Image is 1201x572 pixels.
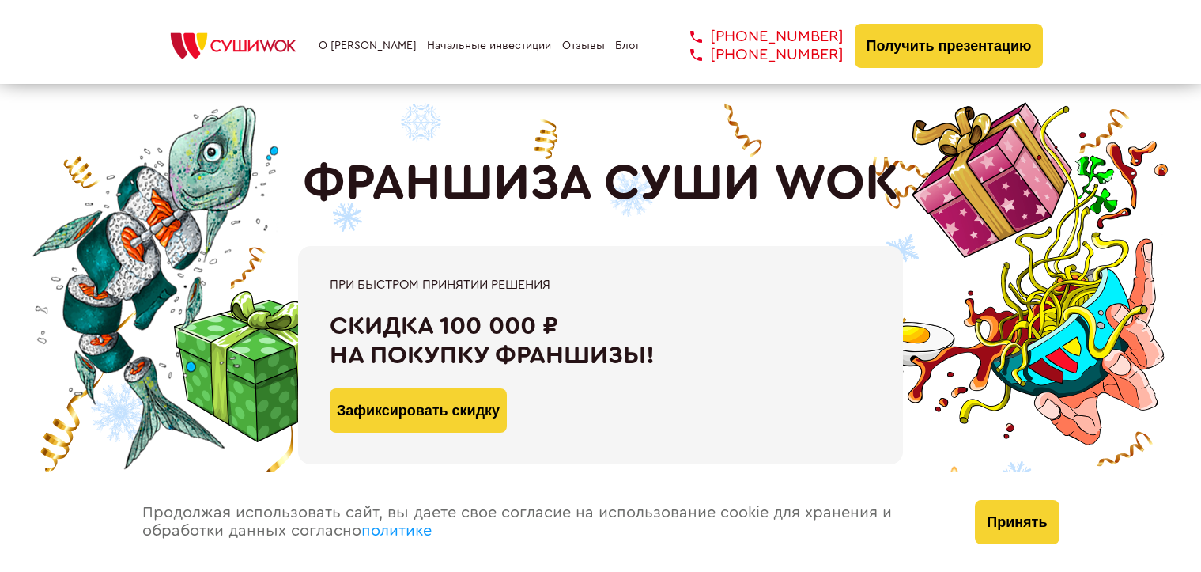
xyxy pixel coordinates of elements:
button: Принять [975,500,1059,544]
h1: ФРАНШИЗА СУШИ WOK [303,154,899,213]
div: При быстром принятии решения [330,278,871,292]
a: О [PERSON_NAME] [319,40,417,52]
button: Получить презентацию [855,24,1044,68]
a: Начальные инвестиции [427,40,551,52]
a: Отзывы [562,40,605,52]
button: Зафиксировать скидку [330,388,507,433]
img: СУШИWOK [158,28,308,63]
div: Продолжая использовать сайт, вы даете свое согласие на использование cookie для хранения и обрабо... [127,472,960,572]
a: Блог [615,40,640,52]
div: Скидка 100 000 ₽ на покупку франшизы! [330,312,871,370]
a: политике [361,523,432,539]
a: [PHONE_NUMBER] [667,46,844,64]
a: [PHONE_NUMBER] [667,28,844,46]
